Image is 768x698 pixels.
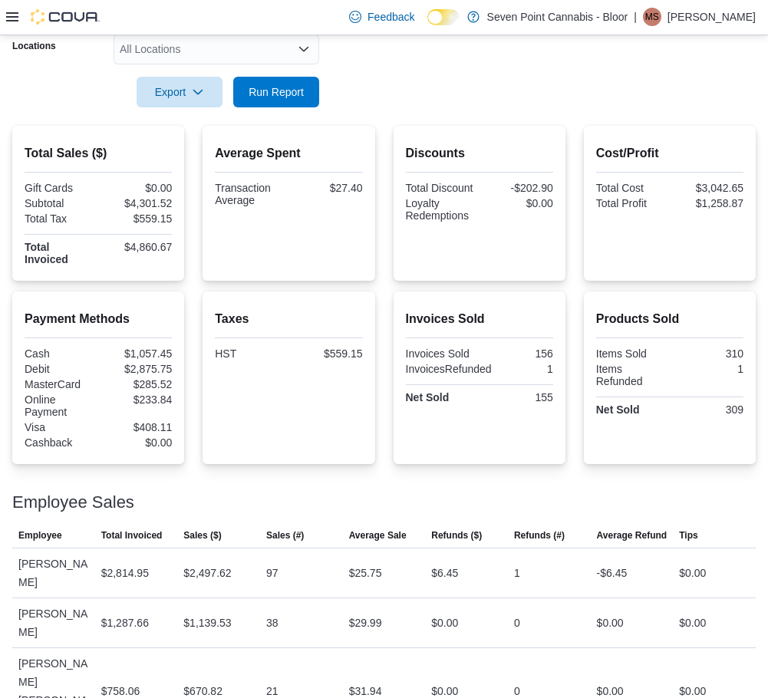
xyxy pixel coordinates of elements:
[101,529,163,542] span: Total Invoiced
[215,182,285,206] div: Transaction Average
[343,2,420,32] a: Feedback
[101,197,172,209] div: $4,301.52
[183,614,231,632] div: $1,139.53
[498,363,553,375] div: 1
[673,197,743,209] div: $1,258.87
[406,144,553,163] h2: Discounts
[596,363,667,387] div: Items Refunded
[25,182,95,194] div: Gift Cards
[427,25,428,26] span: Dark Mode
[667,8,756,26] p: [PERSON_NAME]
[25,310,172,328] h2: Payment Methods
[12,493,134,512] h3: Employee Sales
[101,363,172,375] div: $2,875.75
[673,363,743,375] div: 1
[597,614,624,632] div: $0.00
[12,548,95,598] div: [PERSON_NAME]
[266,614,279,632] div: 38
[292,347,362,360] div: $559.15
[266,564,279,582] div: 97
[487,8,628,26] p: Seven Point Cannabis - Bloor
[406,197,476,222] div: Loyalty Redemptions
[101,241,172,253] div: $4,860.67
[645,8,659,26] span: MS
[101,182,172,194] div: $0.00
[25,347,95,360] div: Cash
[679,564,706,582] div: $0.00
[679,529,697,542] span: Tips
[215,310,362,328] h2: Taxes
[25,197,95,209] div: Subtotal
[215,347,285,360] div: HST
[673,403,743,416] div: 309
[25,241,68,265] strong: Total Invoiced
[431,564,458,582] div: $6.45
[431,529,482,542] span: Refunds ($)
[31,9,100,25] img: Cova
[183,564,231,582] div: $2,497.62
[12,598,95,647] div: [PERSON_NAME]
[25,436,95,449] div: Cashback
[25,144,172,163] h2: Total Sales ($)
[233,77,319,107] button: Run Report
[25,212,95,225] div: Total Tax
[596,197,667,209] div: Total Profit
[514,564,520,582] div: 1
[431,614,458,632] div: $0.00
[101,393,172,406] div: $233.84
[596,347,667,360] div: Items Sold
[679,614,706,632] div: $0.00
[292,182,362,194] div: $27.40
[25,421,95,433] div: Visa
[673,347,743,360] div: 310
[101,212,172,225] div: $559.15
[596,310,743,328] h2: Products Sold
[183,529,221,542] span: Sales ($)
[597,529,667,542] span: Average Refund
[249,84,304,100] span: Run Report
[406,310,553,328] h2: Invoices Sold
[406,182,476,194] div: Total Discount
[596,403,640,416] strong: Net Sold
[427,9,460,25] input: Dark Mode
[406,363,492,375] div: InvoicesRefunded
[643,8,661,26] div: Melissa Schullerer
[514,529,565,542] span: Refunds (#)
[101,421,172,433] div: $408.11
[368,9,414,25] span: Feedback
[101,378,172,390] div: $285.52
[597,564,628,582] div: -$6.45
[483,391,553,403] div: 155
[514,614,520,632] div: 0
[298,43,310,55] button: Open list of options
[146,77,213,107] span: Export
[406,347,476,360] div: Invoices Sold
[101,564,149,582] div: $2,814.95
[483,197,553,209] div: $0.00
[406,391,450,403] strong: Net Sold
[634,8,637,26] p: |
[25,393,95,418] div: Online Payment
[215,144,362,163] h2: Average Spent
[137,77,222,107] button: Export
[349,564,382,582] div: $25.75
[266,529,304,542] span: Sales (#)
[101,614,149,632] div: $1,287.66
[25,378,95,390] div: MasterCard
[349,529,407,542] span: Average Sale
[12,40,56,52] label: Locations
[596,182,667,194] div: Total Cost
[101,347,172,360] div: $1,057.45
[18,529,62,542] span: Employee
[25,363,95,375] div: Debit
[596,144,743,163] h2: Cost/Profit
[483,182,553,194] div: -$202.90
[101,436,172,449] div: $0.00
[483,347,553,360] div: 156
[349,614,382,632] div: $29.99
[673,182,743,194] div: $3,042.65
